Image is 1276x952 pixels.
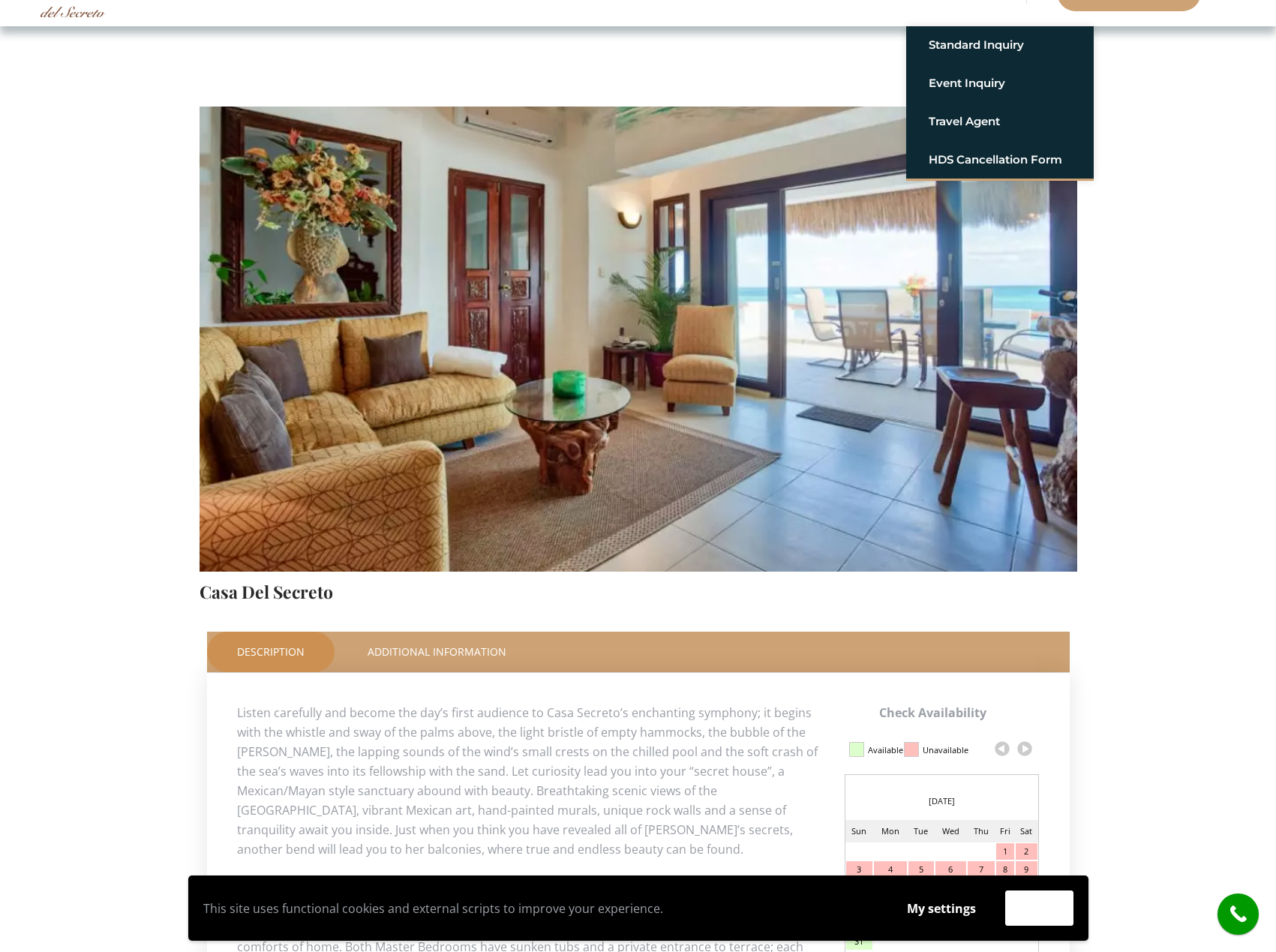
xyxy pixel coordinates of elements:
div: 31 [846,933,873,950]
p: Listen carefully and become the day’s first audience to Casa Secreto’s enchanting symphony; it be... [237,703,1040,859]
a: call [1217,893,1259,935]
td: Thu [967,820,995,842]
i: call [1221,897,1255,931]
td: Sat [1015,820,1037,842]
div: 4 [874,861,906,878]
p: This site uses functional cookies and external scripts to improve your experience. [203,897,878,920]
div: 7 [968,861,995,878]
a: Event Inquiry [929,70,1071,97]
a: Standard Inquiry [929,32,1071,59]
div: Available [868,737,903,763]
div: Unavailable [923,737,968,763]
a: Additional Information [338,632,536,672]
a: Travel Agent [929,108,1071,135]
a: Casa Del Secreto [200,580,333,603]
a: Description [207,632,335,672]
div: 5 [908,861,934,878]
button: Accept [1005,890,1073,926]
div: 6 [935,861,966,878]
td: Fri [995,820,1015,842]
div: 9 [1016,861,1037,878]
div: [DATE] [845,790,1038,812]
div: 8 [996,861,1014,878]
div: 2 [1016,843,1037,860]
td: Mon [873,820,907,842]
td: Tue [908,820,935,842]
div: 1 [996,843,1014,860]
a: HDS Cancellation Form [929,146,1071,173]
td: Wed [935,820,967,842]
button: My settings [893,891,990,926]
div: 3 [846,861,873,878]
td: Sun [845,820,874,842]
